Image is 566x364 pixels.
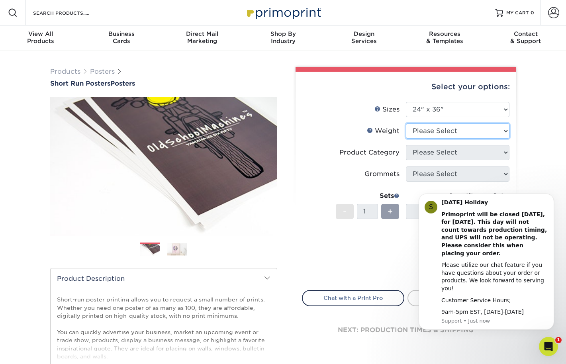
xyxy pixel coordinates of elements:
[407,190,566,342] iframe: Intercom notifications message
[485,25,566,51] a: Contact& Support
[364,169,400,179] div: Grommets
[343,205,347,217] span: -
[485,30,566,37] span: Contact
[50,80,277,87] a: Short Run PostersPosters
[51,268,277,289] h2: Product Description
[243,4,323,21] img: Primoprint
[531,10,534,16] span: 0
[81,30,162,45] div: Cards
[140,243,160,257] img: Posters 01
[50,88,277,245] img: Short Run Posters 01
[404,30,485,45] div: & Templates
[50,68,80,75] a: Products
[485,30,566,45] div: & Support
[339,148,400,157] div: Product Category
[162,25,243,51] a: Direct MailMarketing
[243,30,323,45] div: Industry
[243,30,323,37] span: Shop By
[302,72,510,102] div: Select your options:
[406,191,509,201] div: Quantity per Set
[323,30,404,37] span: Design
[162,30,243,45] div: Marketing
[323,30,404,45] div: Services
[555,337,562,343] span: 1
[50,80,277,87] h1: Posters
[302,290,404,306] a: Chat with a Print Pro
[506,10,529,16] span: MY CART
[90,68,115,75] a: Posters
[404,30,485,37] span: Resources
[243,25,323,51] a: Shop ByIndustry
[323,25,404,51] a: DesignServices
[2,340,68,361] iframe: Google Customer Reviews
[32,8,110,18] input: SEARCH PRODUCTS.....
[388,205,393,217] span: +
[367,126,400,136] div: Weight
[302,306,510,354] div: next: production times & shipping
[404,25,485,51] a: Resources& Templates
[81,30,162,37] span: Business
[336,191,400,201] div: Sets
[50,80,110,87] span: Short Run Posters
[81,25,162,51] a: BusinessCards
[162,30,243,37] span: Direct Mail
[374,105,400,114] div: Sizes
[539,337,558,356] iframe: Intercom live chat
[167,243,187,255] img: Posters 02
